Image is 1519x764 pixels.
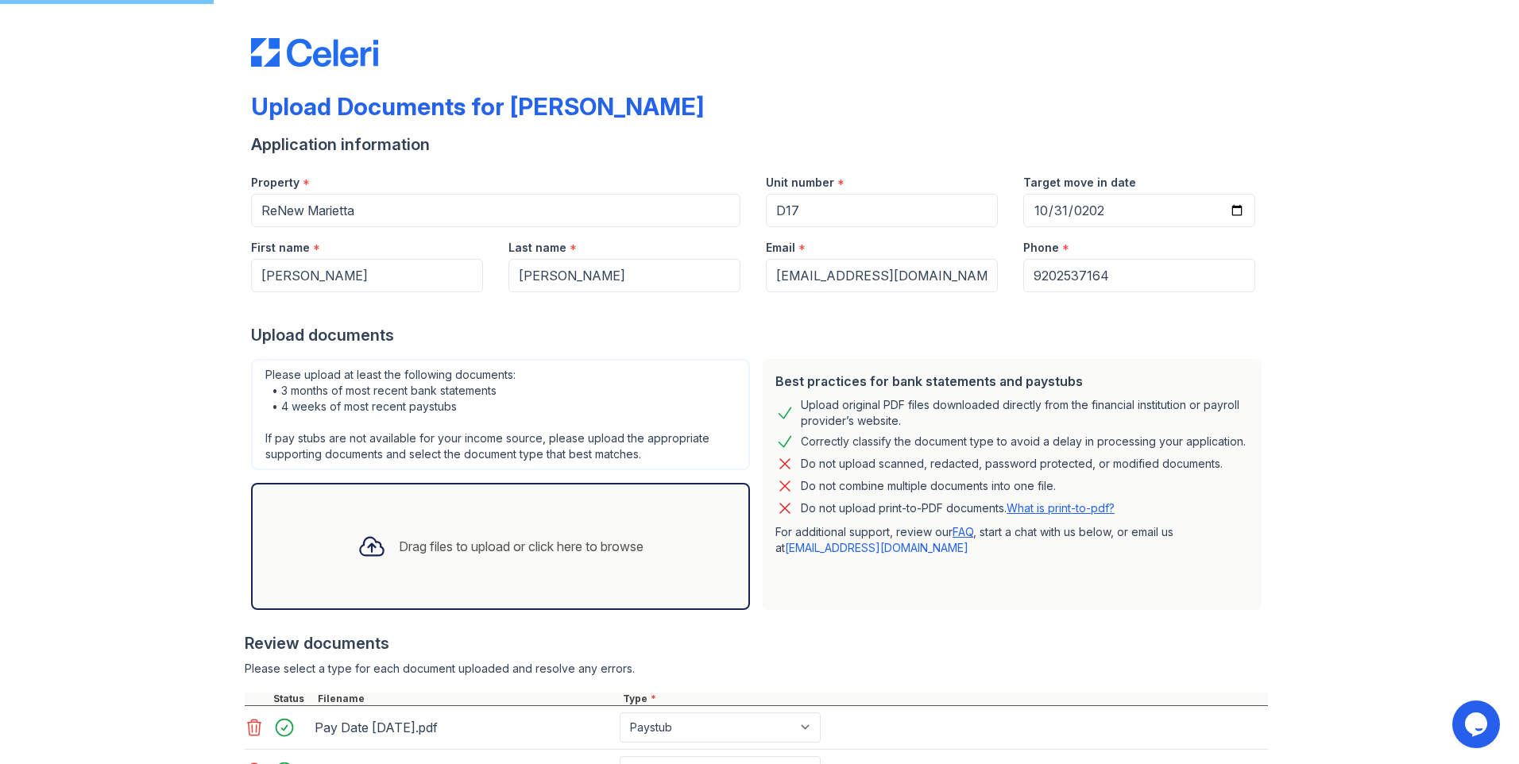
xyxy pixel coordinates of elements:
[245,632,1268,654] div: Review documents
[315,715,613,740] div: Pay Date [DATE].pdf
[251,324,1268,346] div: Upload documents
[1023,175,1136,191] label: Target move in date
[1452,700,1503,748] iframe: chat widget
[953,525,973,538] a: FAQ
[245,661,1268,677] div: Please select a type for each document uploaded and resolve any errors.
[251,175,300,191] label: Property
[775,524,1249,556] p: For additional support, review our , start a chat with us below, or email us at
[785,541,968,554] a: [EMAIL_ADDRESS][DOMAIN_NAME]
[270,693,315,705] div: Status
[399,537,644,556] div: Drag files to upload or click here to browse
[775,372,1249,391] div: Best practices for bank statements and paystubs
[801,397,1249,429] div: Upload original PDF files downloaded directly from the financial institution or payroll provider’...
[251,92,704,121] div: Upload Documents for [PERSON_NAME]
[508,240,566,256] label: Last name
[801,477,1056,496] div: Do not combine multiple documents into one file.
[801,432,1246,451] div: Correctly classify the document type to avoid a delay in processing your application.
[1023,240,1059,256] label: Phone
[766,175,834,191] label: Unit number
[766,240,795,256] label: Email
[251,133,1268,156] div: Application information
[251,240,310,256] label: First name
[620,693,1268,705] div: Type
[801,500,1115,516] p: Do not upload print-to-PDF documents.
[251,359,750,470] div: Please upload at least the following documents: • 3 months of most recent bank statements • 4 wee...
[251,38,378,67] img: CE_Logo_Blue-a8612792a0a2168367f1c8372b55b34899dd931a85d93a1a3d3e32e68fde9ad4.png
[315,693,620,705] div: Filename
[1007,501,1115,515] a: What is print-to-pdf?
[801,454,1223,473] div: Do not upload scanned, redacted, password protected, or modified documents.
